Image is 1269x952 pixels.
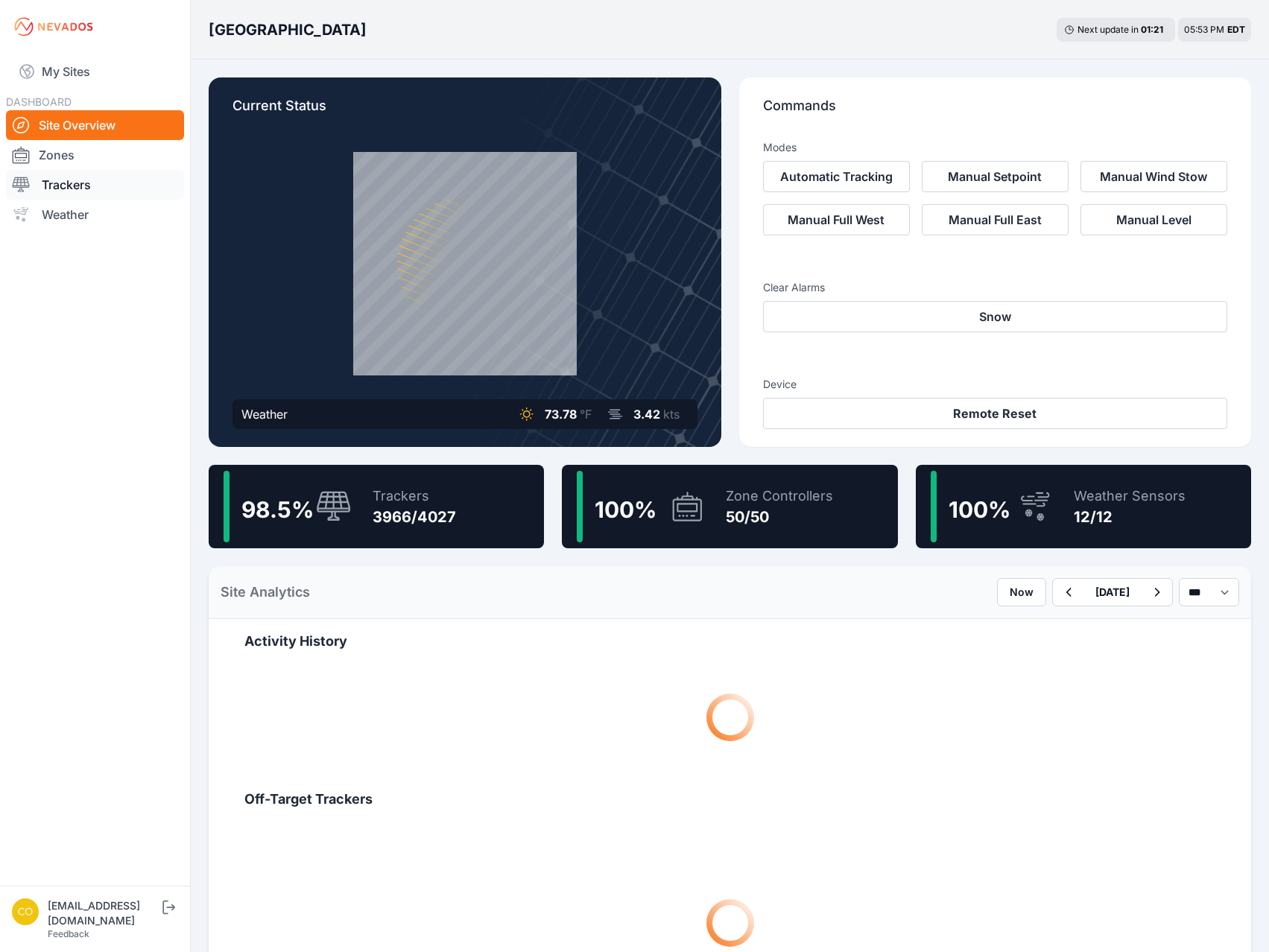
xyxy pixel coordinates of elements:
[1141,24,1168,36] div: 01 : 21
[997,578,1046,606] button: Now
[763,377,1228,392] h3: Device
[763,398,1228,429] button: Remote Reset
[48,928,89,939] a: Feedback
[949,496,1010,523] span: 100 %
[922,204,1069,235] button: Manual Full East
[12,15,95,39] img: Nevados
[595,496,656,523] span: 100 %
[1080,161,1227,192] button: Manual Wind Stow
[663,407,680,422] span: kts
[1227,24,1245,35] span: EDT
[1083,579,1142,606] button: [DATE]
[6,140,184,170] a: Zones
[633,407,660,422] span: 3.42
[6,54,184,89] a: My Sites
[232,95,697,128] p: Current Status
[244,631,1215,652] h2: Activity History
[221,582,310,603] h2: Site Analytics
[209,10,367,49] nav: Breadcrumb
[763,204,910,235] button: Manual Full West
[6,200,184,229] a: Weather
[1077,24,1139,35] span: Next update in
[763,301,1228,332] button: Snow
[209,19,367,40] h3: [GEOGRAPHIC_DATA]
[763,95,1228,128] p: Commands
[373,486,456,507] div: Trackers
[209,465,544,548] a: 98.5%Trackers3966/4027
[763,161,910,192] button: Automatic Tracking
[922,161,1069,192] button: Manual Setpoint
[6,110,184,140] a: Site Overview
[726,486,833,507] div: Zone Controllers
[6,95,72,108] span: DASHBOARD
[726,507,833,527] div: 50/50
[1074,507,1186,527] div: 12/12
[12,898,39,925] img: controlroomoperator@invenergy.com
[1184,24,1224,35] span: 05:53 PM
[562,465,897,548] a: 100%Zone Controllers50/50
[244,789,1215,810] h2: Off-Target Trackers
[763,140,797,155] h3: Modes
[48,898,159,928] div: [EMAIL_ADDRESS][DOMAIN_NAME]
[916,465,1251,548] a: 100%Weather Sensors12/12
[580,407,592,422] span: °F
[545,407,577,422] span: 73.78
[1074,486,1186,507] div: Weather Sensors
[373,507,456,527] div: 3966/4027
[241,496,314,523] span: 98.5 %
[241,405,288,423] div: Weather
[763,280,1228,295] h3: Clear Alarms
[1080,204,1227,235] button: Manual Level
[6,170,184,200] a: Trackers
